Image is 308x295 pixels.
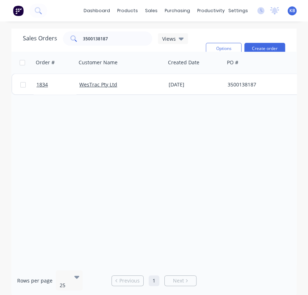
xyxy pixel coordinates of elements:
[161,5,194,16] div: purchasing
[225,5,252,16] div: settings
[194,5,228,16] div: productivity
[227,59,238,66] div: PO #
[13,5,24,16] img: Factory
[23,35,57,42] h1: Sales Orders
[60,282,68,289] div: 25
[165,277,196,284] a: Next page
[227,81,307,88] div: 3500138187
[36,81,48,88] span: 1834
[173,277,184,284] span: Next
[79,59,118,66] div: Customer Name
[168,59,199,66] div: Created Date
[36,59,55,66] div: Order #
[119,277,140,284] span: Previous
[112,277,143,284] a: Previous page
[168,81,222,88] div: [DATE]
[206,43,242,54] button: Options
[79,81,117,88] a: WesTrac Pty Ltd
[162,35,176,42] span: Views
[80,5,114,16] a: dashboard
[149,275,159,286] a: Page 1 is your current page
[17,277,53,284] span: Rows per page
[141,5,161,16] div: sales
[289,7,295,14] span: KB
[244,43,285,54] button: Create order
[36,74,79,95] a: 1834
[114,5,141,16] div: products
[109,275,199,286] ul: Pagination
[83,31,153,46] input: Search...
